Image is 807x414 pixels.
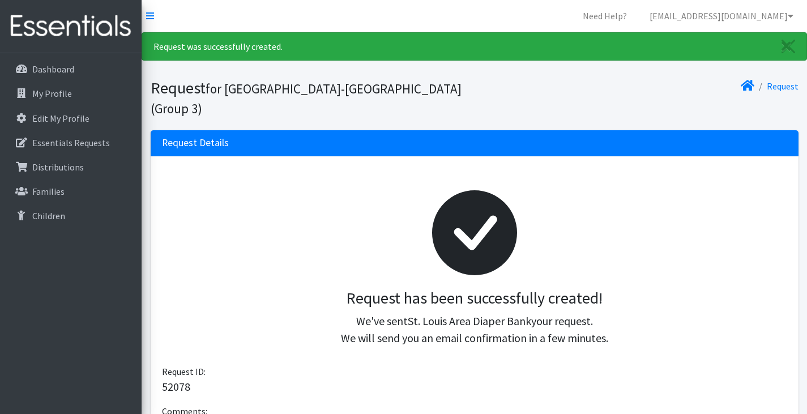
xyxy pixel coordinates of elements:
p: Distributions [32,161,84,173]
p: Families [32,186,65,197]
a: Dashboard [5,58,137,80]
a: Request [767,80,799,92]
img: HumanEssentials [5,7,137,45]
p: We've sent your request. We will send you an email confirmation in a few minutes. [171,313,778,347]
a: Families [5,180,137,203]
a: Distributions [5,156,137,178]
a: My Profile [5,82,137,105]
p: Essentials Requests [32,137,110,148]
a: Close [770,33,806,60]
a: Children [5,204,137,227]
a: [EMAIL_ADDRESS][DOMAIN_NAME] [641,5,802,27]
h3: Request Details [162,137,229,149]
h1: Request [151,78,471,117]
span: St. Louis Area Diaper Bank [408,314,531,328]
p: My Profile [32,88,72,99]
p: Dashboard [32,63,74,75]
p: Edit My Profile [32,113,89,124]
p: 52078 [162,378,787,395]
div: Request was successfully created. [142,32,807,61]
h3: Request has been successfully created! [171,289,778,308]
a: Edit My Profile [5,107,137,130]
a: Need Help? [574,5,636,27]
small: for [GEOGRAPHIC_DATA]-[GEOGRAPHIC_DATA] (Group 3) [151,80,462,117]
p: Children [32,210,65,221]
a: Essentials Requests [5,131,137,154]
span: Request ID: [162,366,206,377]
